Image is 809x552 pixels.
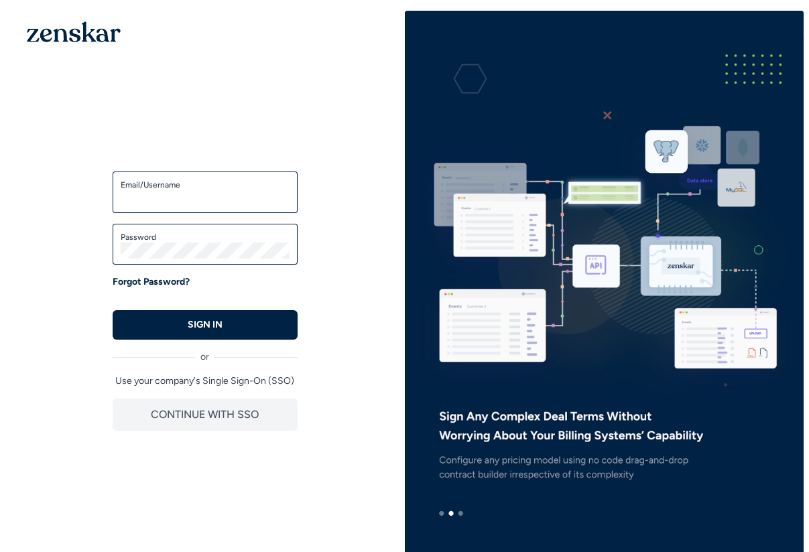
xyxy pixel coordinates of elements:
img: e3ZQAAAMhDCM8y96E9JIIDxLgAABAgQIECBAgAABAgQyAoJA5mpDCRAgQIAAAQIECBAgQIAAAQIECBAgQKAsIAiU37edAAECB... [405,33,804,545]
label: Password [121,232,290,243]
img: 1OGAJ2xQqyY4LXKgY66KYq0eOWRCkrZdAb3gUhuVAqdWPZE9SRJmCz+oDMSn4zDLXe31Ii730ItAGKgCKgCCgCikA4Av8PJUP... [27,21,121,42]
button: SIGN IN [113,310,298,340]
p: Use your company's Single Sign-On (SSO) [113,374,298,388]
a: Forgot Password? [113,275,190,289]
label: Email/Username [121,180,290,190]
button: CONTINUE WITH SSO [113,399,298,431]
p: SIGN IN [188,318,223,332]
div: or [113,340,298,364]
